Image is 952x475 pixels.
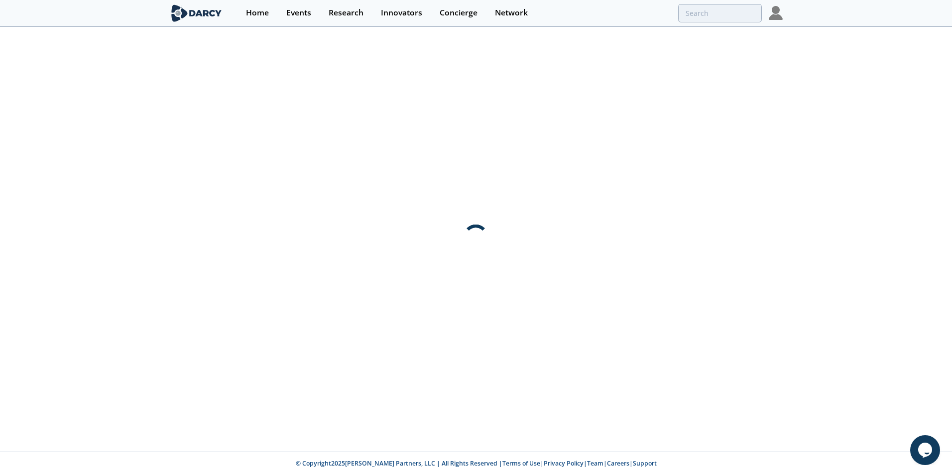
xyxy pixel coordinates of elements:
[607,459,629,468] a: Careers
[108,459,844,468] p: © Copyright 2025 [PERSON_NAME] Partners, LLC | All Rights Reserved | | | | |
[169,4,224,22] img: logo-wide.svg
[910,435,942,465] iframe: chat widget
[587,459,603,468] a: Team
[502,459,540,468] a: Terms of Use
[246,9,269,17] div: Home
[495,9,528,17] div: Network
[286,9,311,17] div: Events
[329,9,363,17] div: Research
[440,9,477,17] div: Concierge
[544,459,584,468] a: Privacy Policy
[381,9,422,17] div: Innovators
[769,6,783,20] img: Profile
[678,4,762,22] input: Advanced Search
[633,459,657,468] a: Support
